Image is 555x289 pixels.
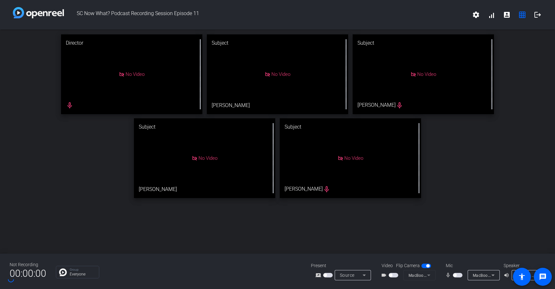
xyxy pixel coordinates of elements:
[417,71,436,77] span: No Video
[382,262,393,269] span: Video
[126,71,145,77] span: No Video
[381,271,389,279] mat-icon: videocam_outline
[271,71,290,77] span: No Video
[503,11,511,19] mat-icon: account_box
[396,262,420,269] span: Flip Camera
[59,268,67,276] img: Chat Icon
[134,118,275,136] div: Subject
[10,261,46,268] div: Not Recording
[70,272,96,276] p: Everyone
[207,34,348,52] div: Subject
[445,271,453,279] mat-icon: mic_none
[439,262,504,269] div: Mic
[70,268,96,271] p: Group
[504,262,542,269] div: Speaker
[518,273,526,281] mat-icon: accessibility
[534,11,542,19] mat-icon: logout
[198,155,217,161] span: No Video
[280,118,421,136] div: Subject
[340,273,355,278] span: Source
[311,262,375,269] div: Present
[61,34,202,52] div: Director
[472,11,480,19] mat-icon: settings
[64,7,468,23] span: SC Now What? Podcast Recording Session Episode 11
[13,7,64,18] img: white-gradient.svg
[504,271,511,279] mat-icon: volume_up
[353,34,494,52] div: Subject
[484,7,499,23] button: signal_cellular_alt
[473,273,538,278] span: MacBook Pro Microphone (Built-in)
[10,266,46,281] span: 00:00:00
[315,271,323,279] mat-icon: screen_share_outline
[344,155,363,161] span: No Video
[539,273,547,281] mat-icon: message
[518,11,526,19] mat-icon: grid_on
